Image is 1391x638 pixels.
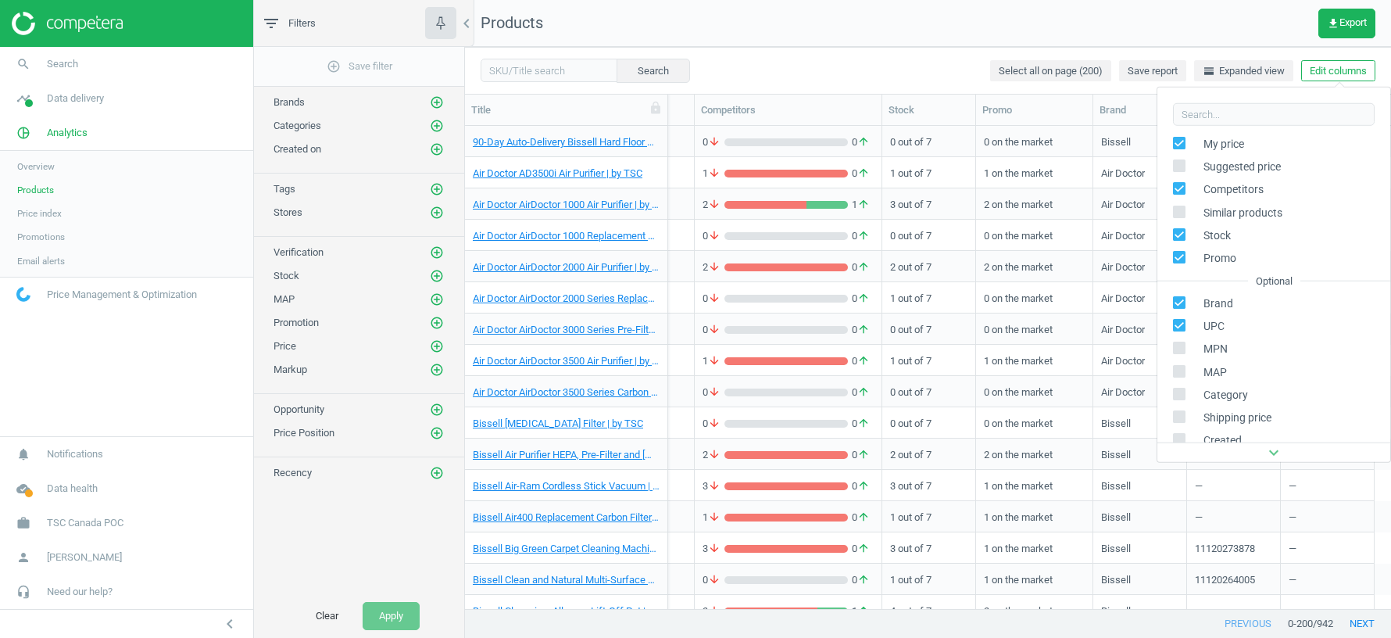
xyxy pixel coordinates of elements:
[429,465,445,481] button: add_circle_outline
[1119,60,1186,82] button: Save report
[473,511,660,525] a: Bissell Air400 Replacement Carbon Filter | by TSC
[1101,604,1131,624] div: Bissell
[848,573,874,587] span: 0
[848,229,874,243] span: 0
[1101,135,1131,155] div: Bissell
[703,354,724,368] span: 1
[890,221,967,249] div: 0 out of 7
[1289,503,1366,530] div: —
[1101,260,1145,280] div: Air Doctor
[857,135,870,149] i: arrow_upward
[274,206,302,218] span: Stores
[429,362,445,378] button: add_circle_outline
[984,597,1085,624] div: 3 on the market
[1196,159,1281,174] span: Suggested price
[1203,65,1215,77] i: horizontal_split
[47,550,122,565] span: [PERSON_NAME]
[703,448,724,462] span: 2
[9,508,38,538] i: work
[848,448,874,462] span: 0
[1196,319,1225,334] span: UPC
[12,12,123,35] img: ajHJNr6hYgQAAAAASUVORK5CYII=
[984,534,1085,561] div: 1 on the market
[1101,354,1145,374] div: Air Doctor
[274,246,324,258] span: Verification
[984,565,1085,593] div: 1 on the market
[703,135,724,149] span: 0
[1196,296,1233,310] span: Brand
[701,103,875,117] div: Competitors
[274,270,299,281] span: Stock
[984,221,1085,249] div: 0 on the market
[274,467,312,478] span: Recency
[9,49,38,79] i: search
[429,95,445,110] button: add_circle_outline
[47,585,113,599] span: Need our help?
[848,604,874,618] span: 1
[890,503,967,530] div: 1 out of 7
[9,577,38,607] i: headset_mic
[429,292,445,307] button: add_circle_outline
[848,354,874,368] span: 0
[708,323,721,337] i: arrow_downward
[481,59,617,82] input: SKU/Title search
[703,292,724,306] span: 0
[327,59,341,73] i: add_circle_outline
[473,417,643,431] a: Bissell [MEDICAL_DATA] Filter | by TSC
[1101,417,1131,436] div: Bissell
[9,439,38,469] i: notifications
[703,229,724,243] span: 0
[1196,388,1248,403] span: Category
[857,260,870,274] i: arrow_upward
[429,118,445,134] button: add_circle_outline
[254,51,464,82] button: add_circle_outlineSave filter
[857,354,870,368] i: arrow_upward
[857,573,870,587] i: arrow_upward
[984,503,1085,530] div: 1 on the market
[1196,228,1231,243] span: Stock
[274,293,295,305] span: MAP
[262,14,281,33] i: filter_list
[430,182,444,196] i: add_circle_outline
[47,482,98,496] span: Data health
[984,127,1085,155] div: 0 on the market
[1248,274,1300,288] div: Optional
[708,573,721,587] i: arrow_downward
[16,287,30,302] img: wGWNvw8QSZomAAAAABJRU5ErkJggg==
[617,59,690,82] button: Search
[1289,471,1366,499] div: —
[473,479,660,493] a: Bissell Air-Ram Cordless Stick Vacuum | by TSC
[1101,511,1131,530] div: Bissell
[471,103,661,117] div: Title
[890,378,967,405] div: 0 out of 7
[708,292,721,306] i: arrow_downward
[429,205,445,220] button: add_circle_outline
[1128,64,1178,78] span: Save report
[984,346,1085,374] div: 1 on the market
[1195,597,1272,624] div: —
[708,479,721,493] i: arrow_downward
[210,614,249,634] button: chevron_left
[1196,364,1227,379] span: MAP
[708,542,721,556] i: arrow_downward
[47,288,197,302] span: Price Management & Optimization
[848,260,874,274] span: 0
[430,403,444,417] i: add_circle_outline
[890,346,967,374] div: 1 out of 7
[274,317,319,328] span: Promotion
[363,602,420,630] button: Apply
[430,95,444,109] i: add_circle_outline
[1196,251,1236,266] span: Promo
[857,479,870,493] i: arrow_upward
[1327,17,1367,30] span: Export
[9,118,38,148] i: pie_chart_outlined
[473,542,660,556] a: Bissell Big Green Carpet Cleaning Machine | by TSC
[274,143,321,155] span: Created on
[47,126,88,140] span: Analytics
[1101,448,1131,468] div: Bissell
[990,60,1111,82] button: Select all on page (200)
[857,292,870,306] i: arrow_upward
[848,292,874,306] span: 0
[429,142,445,157] button: add_circle_outline
[848,417,874,431] span: 0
